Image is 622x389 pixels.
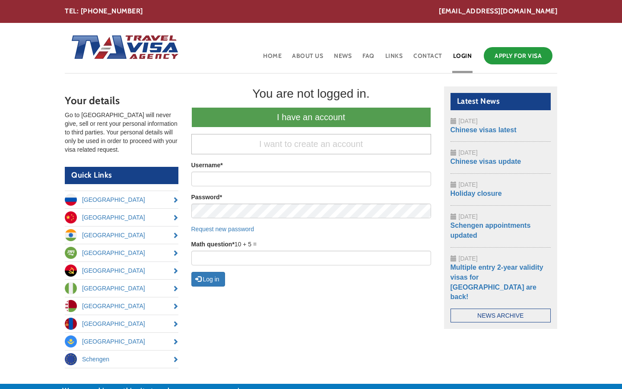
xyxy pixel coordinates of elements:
[65,209,178,226] a: [GEOGRAPHIC_DATA]
[451,264,543,301] a: Multiple entry 2-year validity visas for [GEOGRAPHIC_DATA] are back!
[262,45,282,73] a: Home
[191,240,431,265] div: 10 + 5 =
[451,158,521,165] a: Chinese visas update
[459,213,478,220] span: [DATE]
[384,45,404,73] a: Links
[451,93,551,110] h2: Latest News
[65,111,178,154] p: Go to [GEOGRAPHIC_DATA] will never give, sell or rent your personal information to third parties....
[451,126,517,134] a: Chinese visas latest
[65,262,178,279] a: [GEOGRAPHIC_DATA]
[452,45,473,73] a: Login
[65,297,178,315] a: [GEOGRAPHIC_DATA]
[333,45,352,73] a: News
[459,255,478,262] span: [DATE]
[220,162,222,169] span: This field is required.
[65,226,178,244] a: [GEOGRAPHIC_DATA]
[484,47,552,64] a: Apply for Visa
[232,241,234,248] span: This field is required.
[65,315,178,332] a: [GEOGRAPHIC_DATA]
[65,95,178,106] h3: Your details
[65,280,178,297] a: [GEOGRAPHIC_DATA]
[65,351,178,368] a: Schengen
[459,181,478,188] span: [DATE]
[413,45,443,73] a: Contact
[65,333,178,350] a: [GEOGRAPHIC_DATA]
[220,194,222,201] span: This field is required.
[191,161,223,169] label: Username
[191,240,235,249] label: Math question
[65,191,178,208] a: [GEOGRAPHIC_DATA]
[191,272,225,287] button: Log in
[191,134,431,154] a: I want to create an account
[439,6,557,16] a: [EMAIL_ADDRESS][DOMAIN_NAME]
[291,45,324,73] a: About Us
[191,193,222,201] label: Password
[451,222,531,239] a: Schengen appointments updated
[191,86,431,101] div: You are not logged in.
[451,190,502,197] a: Holiday closure
[65,244,178,261] a: [GEOGRAPHIC_DATA]
[191,226,254,233] a: Request new password
[362,45,375,73] a: FAQ
[459,149,478,156] span: [DATE]
[65,26,180,70] img: Home
[451,309,551,322] a: News Archive
[65,6,557,16] div: TEL: [PHONE_NUMBER]
[459,118,478,124] span: [DATE]
[191,107,431,128] a: I have an account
